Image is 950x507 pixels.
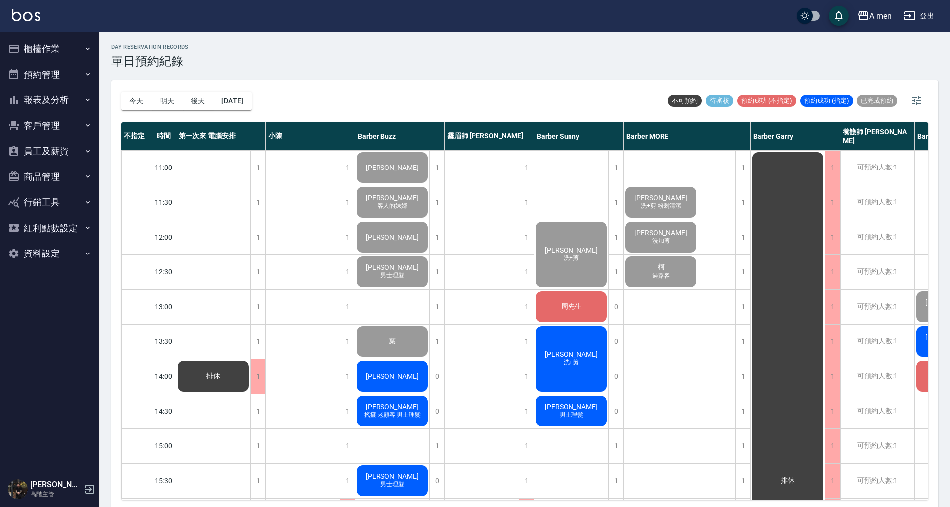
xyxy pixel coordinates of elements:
span: 預約成功 (不指定) [737,96,796,105]
div: 1 [429,185,444,220]
img: Person [8,479,28,499]
h3: 單日預約紀錄 [111,54,189,68]
div: 0 [429,359,444,394]
div: 霧眉師 [PERSON_NAME] [445,122,534,150]
div: 11:30 [151,185,176,220]
div: 1 [429,255,444,289]
div: 1 [608,151,623,185]
div: 1 [340,220,355,254]
span: 男士理髮 [558,411,585,419]
div: 1 [825,464,840,498]
div: 不指定 [121,122,151,150]
div: Barber Buzz [355,122,445,150]
div: 1 [340,185,355,220]
div: 1 [735,290,750,324]
button: 後天 [183,92,214,110]
div: 1 [519,290,534,324]
div: 0 [429,394,444,428]
div: 1 [250,464,265,498]
div: 1 [519,220,534,254]
span: 排休 [204,372,222,381]
div: 1 [519,325,534,359]
div: 0 [429,464,444,498]
div: 1 [250,185,265,220]
div: 養護師 [PERSON_NAME] [840,122,915,150]
div: 1 [429,429,444,463]
button: 報表及分析 [4,87,95,113]
span: [PERSON_NAME] [364,233,421,241]
div: 15:30 [151,463,176,498]
div: 1 [608,429,623,463]
div: 1 [340,394,355,428]
div: 1 [825,359,840,394]
span: 男士理髮 [379,271,406,280]
span: [PERSON_NAME] [364,403,421,411]
div: 12:00 [151,220,176,254]
span: 排休 [779,476,797,485]
button: [DATE] [213,92,251,110]
h5: [PERSON_NAME] [30,480,81,490]
div: 1 [250,290,265,324]
img: Logo [12,9,40,21]
span: 男士理髮 [379,480,406,489]
div: 1 [429,151,444,185]
div: 1 [825,325,840,359]
div: 1 [429,325,444,359]
div: 1 [429,220,444,254]
div: 1 [519,255,534,289]
div: 1 [825,220,840,254]
span: [PERSON_NAME] [632,194,689,202]
div: 0 [608,359,623,394]
button: 行銷工具 [4,189,95,215]
span: [PERSON_NAME] [364,372,421,380]
div: 1 [519,185,534,220]
button: 預約管理 [4,62,95,87]
span: [PERSON_NAME] [543,403,600,411]
div: 1 [735,325,750,359]
h2: day Reservation records [111,44,189,50]
button: A men [854,6,896,26]
div: 可預約人數:1 [840,359,914,394]
div: 1 [340,151,355,185]
div: 1 [735,220,750,254]
div: 可預約人數:1 [840,394,914,428]
div: 1 [519,151,534,185]
div: 1 [519,394,534,428]
button: 客戶管理 [4,113,95,139]
div: 可預約人數:1 [840,325,914,359]
div: 1 [735,394,750,428]
div: A men [869,10,892,22]
div: 1 [825,394,840,428]
div: 1 [608,185,623,220]
span: 洗+剪 粉刺清潔 [639,202,683,210]
div: 1 [250,359,265,394]
div: 1 [340,325,355,359]
div: 可預約人數:1 [840,255,914,289]
div: 1 [340,290,355,324]
div: Barber MORE [624,122,751,150]
div: 1 [608,220,623,254]
div: 13:30 [151,324,176,359]
span: [PERSON_NAME] [543,246,600,254]
div: 15:00 [151,428,176,463]
div: 0 [608,290,623,324]
span: 搖擺 老顧客 男士理髮 [362,411,423,419]
button: 資料設定 [4,241,95,266]
div: 1 [735,255,750,289]
span: 待審核 [706,96,733,105]
div: 可預約人數:1 [840,290,914,324]
div: 可預約人數:1 [840,185,914,220]
span: 葉 [387,337,398,346]
div: 1 [340,359,355,394]
div: 可預約人數:1 [840,464,914,498]
button: 明天 [152,92,183,110]
span: [PERSON_NAME] [364,164,421,171]
button: 登出 [900,7,938,25]
div: 14:00 [151,359,176,394]
div: 1 [519,464,534,498]
div: 時間 [151,122,176,150]
button: save [829,6,849,26]
div: 0 [608,394,623,428]
div: 1 [825,255,840,289]
div: 1 [340,255,355,289]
